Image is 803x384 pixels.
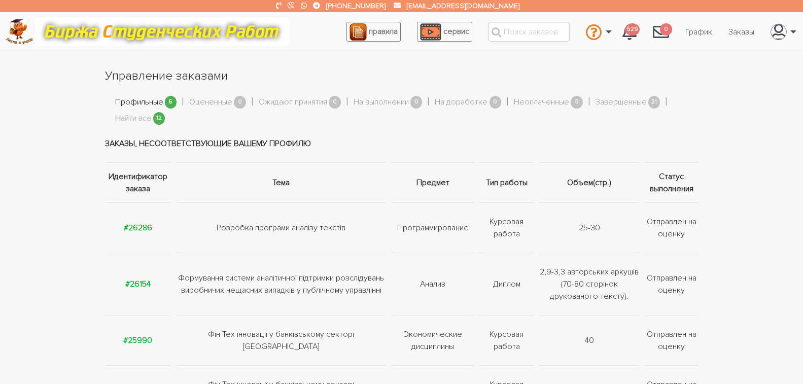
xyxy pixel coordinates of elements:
[490,96,502,109] span: 0
[189,96,232,109] a: Оцененные
[389,253,477,316] td: Анализ
[173,253,389,316] td: Формування системи аналітичної підтримки розслідувань виробничих нещасних випадків у публічному у...
[488,22,570,42] input: Поиск заказов
[173,203,389,253] td: Розробка програми аналізу текстів
[350,23,367,41] img: agreement_icon-feca34a61ba7f3d1581b08bc946b2ec1ccb426f67415f344566775c155b7f62c.png
[259,96,327,109] a: Ожидают принятия
[648,96,660,109] span: 21
[125,279,151,289] a: #26154
[389,203,477,253] td: Программирование
[536,163,642,203] th: Объем(стр.)
[410,96,423,109] span: 0
[677,22,720,42] a: График
[354,96,409,109] a: На выполнении
[435,96,487,109] a: На доработке
[173,163,389,203] th: Тема
[369,26,398,37] span: правила
[6,19,33,45] img: logo-c4363faeb99b52c628a42810ed6dfb4293a56d4e4775eb116515dfe7f33672af.png
[477,163,536,203] th: Тип работы
[105,125,699,163] td: Заказы, несоответствующие вашему профилю
[124,223,152,233] a: #26286
[645,18,677,46] a: 0
[477,253,536,316] td: Диплом
[642,203,698,253] td: Отправлен на оценку
[35,18,289,46] img: motto-12e01f5a76059d5f6a28199ef077b1f78e012cfde436ab5cf1d4517935686d32.gif
[326,2,386,10] a: [PHONE_NUMBER]
[536,203,642,253] td: 25-30
[477,316,536,366] td: Курсовая работа
[105,163,173,203] th: Идентификатор заказа
[614,18,645,46] a: 529
[173,316,389,366] td: Фін Тех інновації у банківському секторі [GEOGRAPHIC_DATA]
[660,23,672,36] span: 0
[536,316,642,366] td: 40
[642,316,698,366] td: Отправлен на оценку
[642,253,698,316] td: Отправлен на оценку
[536,253,642,316] td: 2,9-3,3 авторських аркушів (70-80 сторінок друкованого тексту).
[389,316,477,366] td: Экономические дисциплины
[571,96,583,109] span: 0
[346,22,401,42] a: правила
[234,96,246,109] span: 0
[115,96,163,109] a: Профильные
[420,23,441,41] img: play_icon-49f7f135c9dc9a03216cfdbccbe1e3994649169d890fb554cedf0eac35a01ba8.png
[477,203,536,253] td: Курсовая работа
[417,22,472,42] a: сервис
[720,22,762,42] a: Заказы
[165,96,177,109] span: 6
[642,163,698,203] th: Статус выполнения
[389,163,477,203] th: Предмет
[329,96,341,109] span: 0
[153,112,165,125] span: 12
[443,26,469,37] span: сервис
[105,67,699,85] h1: Управление заказами
[115,112,152,125] a: Найти все
[123,335,152,345] a: #25990
[514,96,569,109] a: Неоплаченные
[407,2,519,10] a: [EMAIL_ADDRESS][DOMAIN_NAME]
[596,96,647,109] a: Завершенные
[625,23,640,36] span: 529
